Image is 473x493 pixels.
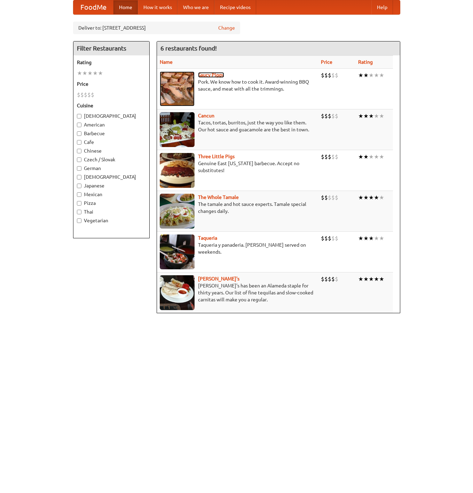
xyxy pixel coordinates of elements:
[321,275,324,283] li: $
[369,112,374,120] li: ★
[369,234,374,242] li: ★
[321,234,324,242] li: $
[160,275,195,310] img: pedros.jpg
[73,22,240,34] div: Deliver to: [STREET_ADDRESS]
[77,113,146,120] label: [DEMOGRAPHIC_DATA]
[77,218,81,223] input: Vegetarian
[77,175,81,179] input: [DEMOGRAPHIC_DATA]
[369,275,374,283] li: ★
[160,241,315,255] p: Taqueria y panaderia. [PERSON_NAME] served on weekends.
[374,71,379,79] li: ★
[335,234,338,242] li: $
[198,154,235,159] a: Three Little Pigs
[331,234,335,242] li: $
[324,234,328,242] li: $
[321,112,324,120] li: $
[73,41,149,55] h4: Filter Restaurants
[77,217,146,224] label: Vegetarian
[363,71,369,79] li: ★
[160,282,315,303] p: [PERSON_NAME]'s has been an Alameda staple for thirty years. Our list of fine tequilas and slow-c...
[369,153,374,161] li: ★
[77,149,81,153] input: Chinese
[374,194,379,201] li: ★
[77,200,146,207] label: Pizza
[198,72,224,78] b: Saucy Piggy
[178,0,214,14] a: Who we are
[324,275,328,283] li: $
[358,234,363,242] li: ★
[363,153,369,161] li: ★
[363,275,369,283] li: ★
[77,192,81,197] input: Mexican
[77,210,81,214] input: Thai
[77,102,146,109] h5: Cuisine
[160,59,173,65] a: Name
[77,191,146,198] label: Mexican
[87,91,91,99] li: $
[77,182,146,189] label: Japanese
[335,71,338,79] li: $
[374,153,379,161] li: ★
[160,119,315,133] p: Tacos, tortas, burritos, just the way you like them. Our hot sauce and guacamole are the best in ...
[358,59,373,65] a: Rating
[198,235,217,241] a: Taqueria
[371,0,393,14] a: Help
[379,194,384,201] li: ★
[77,157,81,162] input: Czech / Slovak
[113,0,138,14] a: Home
[363,112,369,120] li: ★
[77,208,146,215] label: Thai
[77,69,82,77] li: ★
[379,71,384,79] li: ★
[84,91,87,99] li: $
[214,0,256,14] a: Recipe videos
[218,24,235,31] a: Change
[379,153,384,161] li: ★
[331,71,335,79] li: $
[160,194,195,229] img: wholetamale.jpg
[321,71,324,79] li: $
[80,91,84,99] li: $
[77,80,146,87] h5: Price
[324,153,328,161] li: $
[328,194,331,201] li: $
[160,234,195,269] img: taqueria.jpg
[324,71,328,79] li: $
[77,140,81,145] input: Cafe
[321,194,324,201] li: $
[160,71,195,106] img: saucy.jpg
[198,194,239,200] a: The Whole Tamale
[335,275,338,283] li: $
[363,234,369,242] li: ★
[77,139,146,146] label: Cafe
[331,112,335,120] li: $
[160,160,315,174] p: Genuine East [US_STATE] barbecue. Accept no substitutes!
[198,276,239,282] a: [PERSON_NAME]'s
[374,234,379,242] li: ★
[374,112,379,120] li: ★
[363,194,369,201] li: ★
[379,234,384,242] li: ★
[160,153,195,188] img: littlepigs.jpg
[77,201,81,206] input: Pizza
[379,275,384,283] li: ★
[358,194,363,201] li: ★
[358,153,363,161] li: ★
[77,131,81,136] input: Barbecue
[198,113,214,118] a: Cancun
[77,114,81,118] input: [DEMOGRAPHIC_DATA]
[369,194,374,201] li: ★
[335,153,338,161] li: $
[331,194,335,201] li: $
[321,153,324,161] li: $
[87,69,93,77] li: ★
[77,91,80,99] li: $
[77,147,146,154] label: Chinese
[331,153,335,161] li: $
[77,123,81,127] input: American
[98,69,103,77] li: ★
